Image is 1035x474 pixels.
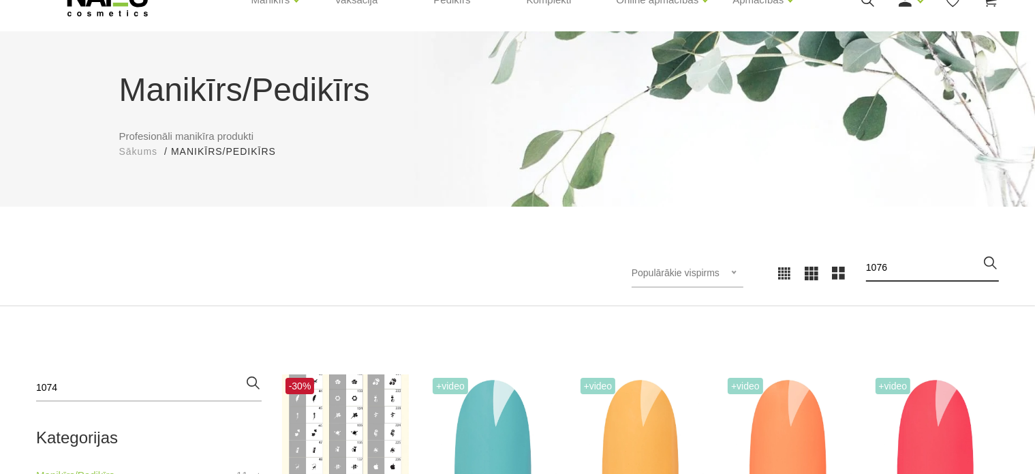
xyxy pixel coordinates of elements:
span: +Video [433,378,468,394]
h1: Manikīrs/Pedikīrs [119,65,916,115]
a: Sākums [119,145,158,159]
div: Profesionāli manikīra produkti [109,65,927,159]
input: Meklēt produktus ... [36,374,262,402]
h2: Kategorijas [36,429,262,447]
span: Sākums [119,146,158,157]
span: +Video [728,378,763,394]
span: +Video [876,378,911,394]
li: Manikīrs/Pedikīrs [171,145,290,159]
input: Meklēt produktus ... [866,254,999,282]
span: -30% [285,378,315,394]
span: Populārākie vispirms [632,267,720,278]
span: +Video [581,378,616,394]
